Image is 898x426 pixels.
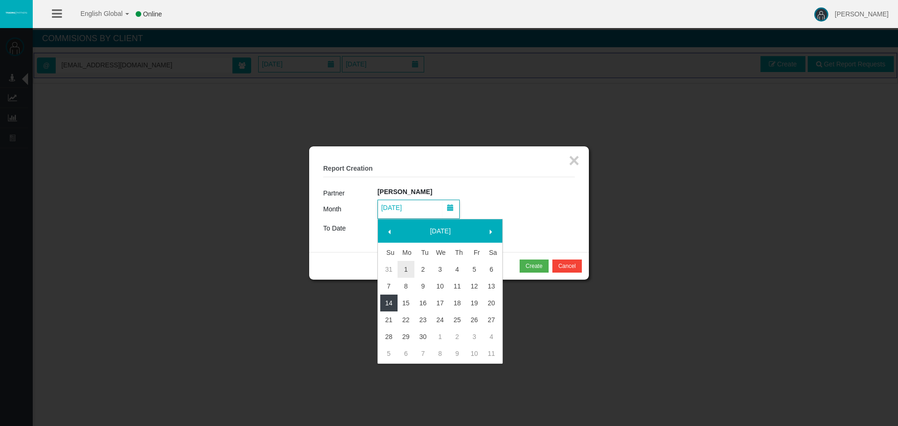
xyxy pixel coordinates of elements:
[380,295,398,311] a: 14
[449,261,466,278] a: 4
[378,201,405,214] span: [DATE]
[5,11,28,14] img: logo.svg
[380,311,398,328] a: 21
[814,7,828,22] img: user-image
[380,345,398,362] a: 5
[377,187,432,197] label: [PERSON_NAME]
[143,10,162,18] span: Online
[449,295,466,311] a: 18
[414,278,432,295] a: 9
[449,278,466,295] a: 11
[432,244,449,261] th: Wednesday
[380,244,398,261] th: Sunday
[323,165,373,172] b: Report Creation
[466,244,483,261] th: Friday
[380,261,398,278] a: 31
[483,345,500,362] a: 11
[432,328,449,345] a: 1
[398,345,415,362] a: 6
[466,261,483,278] a: 5
[526,262,543,270] div: Create
[323,219,377,238] td: To Date
[414,244,432,261] th: Tuesday
[398,278,415,295] a: 8
[483,261,500,278] a: 6
[414,261,432,278] a: 2
[520,260,549,273] button: Create
[432,261,449,278] a: 3
[449,345,466,362] a: 9
[552,260,582,273] button: Cancel
[569,151,579,170] button: ×
[398,261,415,278] a: 1
[449,328,466,345] a: 2
[414,328,432,345] a: 30
[414,345,432,362] a: 7
[432,311,449,328] a: 24
[414,295,432,311] a: 16
[323,187,377,200] td: Partner
[398,295,415,311] a: 15
[398,328,415,345] a: 29
[466,278,483,295] a: 12
[414,311,432,328] a: 23
[466,345,483,362] a: 10
[398,244,415,261] th: Monday
[835,10,889,18] span: [PERSON_NAME]
[432,295,449,311] a: 17
[380,328,398,345] a: 28
[466,311,483,328] a: 26
[449,244,466,261] th: Thursday
[400,223,481,239] a: [DATE]
[466,295,483,311] a: 19
[449,311,466,328] a: 25
[68,10,123,17] span: English Global
[432,278,449,295] a: 10
[323,200,377,219] td: Month
[398,311,415,328] a: 22
[432,345,449,362] a: 8
[483,244,500,261] th: Saturday
[466,328,483,345] a: 3
[483,328,500,345] a: 4
[483,295,500,311] a: 20
[380,278,398,295] a: 7
[483,311,500,328] a: 27
[483,278,500,295] a: 13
